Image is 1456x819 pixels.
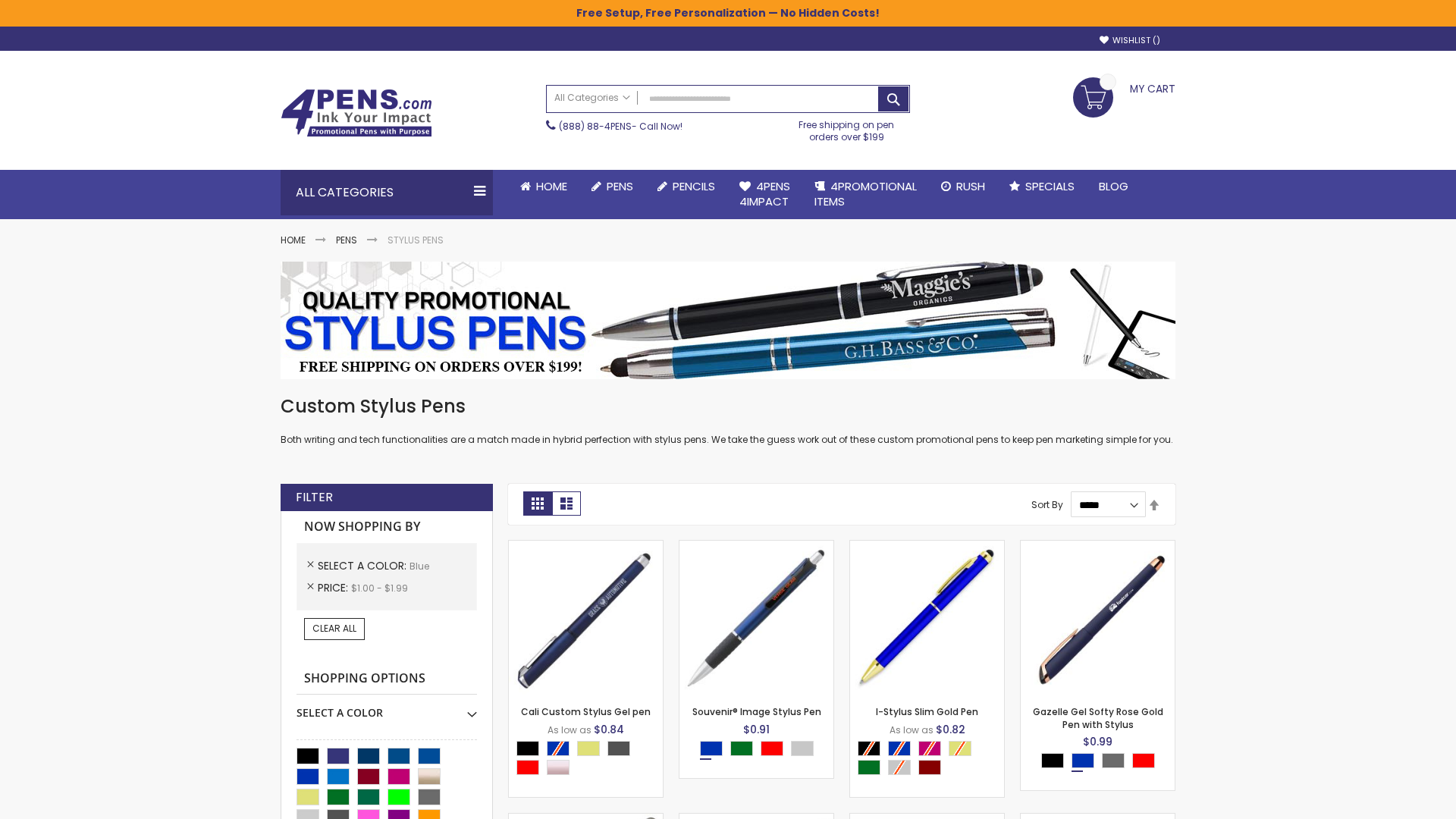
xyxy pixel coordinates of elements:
[388,234,444,246] strong: Stylus Pens
[312,622,356,635] span: Clear All
[858,741,1004,779] div: Select A Color
[727,170,802,219] a: 4Pens4impact
[577,741,600,756] div: Gold
[579,170,645,203] a: Pens
[1021,541,1175,695] img: Gazelle Gel Softy Rose Gold Pen with Stylus-Blue
[297,695,477,720] div: Select A Color
[607,178,633,194] span: Pens
[679,540,833,553] a: Souvenir® Image Stylus Pen-Blue
[1087,170,1141,203] a: Blog
[858,760,880,775] div: Green
[297,663,477,695] strong: Shopping Options
[1072,753,1094,768] div: Blue
[918,760,941,775] div: Wine
[1099,178,1128,194] span: Blog
[645,170,727,203] a: Pencils
[559,120,682,133] span: - Call Now!
[1025,178,1075,194] span: Specials
[1132,753,1155,768] div: Red
[876,705,978,718] a: I-Stylus Slim Gold Pen
[1041,753,1064,768] div: Black
[692,705,821,718] a: Souvenir® Image Stylus Pen
[336,234,357,246] a: Pens
[523,491,552,516] strong: Grid
[516,741,539,756] div: Black
[304,618,365,639] a: Clear All
[509,540,663,553] a: Cali Custom Stylus Gel pen-Blue
[802,170,929,219] a: 4PROMOTIONALITEMS
[936,722,965,737] span: $0.82
[761,741,783,756] div: Red
[297,511,477,543] strong: Now Shopping by
[318,558,409,573] span: Select A Color
[1102,753,1125,768] div: Grey
[739,178,790,209] span: 4Pens 4impact
[850,540,1004,553] a: I-Stylus Slim Gold-Blue
[281,262,1175,379] img: Stylus Pens
[559,120,632,133] a: (888) 88-4PENS
[814,178,917,209] span: 4PROMOTIONAL ITEMS
[508,170,579,203] a: Home
[890,723,934,736] span: As low as
[281,234,306,246] a: Home
[521,705,651,718] a: Cali Custom Stylus Gel pen
[783,113,911,143] div: Free shipping on pen orders over $199
[1031,498,1063,511] label: Sort By
[516,760,539,775] div: Red
[548,723,591,736] span: As low as
[281,170,493,215] div: All Categories
[700,741,821,760] div: Select A Color
[956,178,985,194] span: Rush
[1033,705,1163,730] a: Gazelle Gel Softy Rose Gold Pen with Stylus
[509,541,663,695] img: Cali Custom Stylus Gel pen-Blue
[409,560,429,573] span: Blue
[730,741,753,756] div: Green
[594,722,624,737] span: $0.84
[679,541,833,695] img: Souvenir® Image Stylus Pen-Blue
[281,89,432,137] img: 4Pens Custom Pens and Promotional Products
[743,722,770,737] span: $0.91
[929,170,997,203] a: Rush
[1021,540,1175,553] a: Gazelle Gel Softy Rose Gold Pen with Stylus-Blue
[516,741,663,779] div: Select A Color
[791,741,814,756] div: Silver
[1041,753,1163,772] div: Select A Color
[296,489,333,506] strong: Filter
[547,86,638,111] a: All Categories
[607,741,630,756] div: Gunmetal
[673,178,715,194] span: Pencils
[1100,35,1160,46] a: Wishlist
[351,582,408,595] span: $1.00 - $1.99
[547,760,570,775] div: Rose Gold
[554,92,630,104] span: All Categories
[281,394,1175,419] h1: Custom Stylus Pens
[700,741,723,756] div: Blue
[318,580,351,595] span: Price
[997,170,1087,203] a: Specials
[536,178,567,194] span: Home
[850,541,1004,695] img: I-Stylus Slim Gold-Blue
[281,394,1175,447] div: Both writing and tech functionalities are a match made in hybrid perfection with stylus pens. We ...
[1083,734,1112,749] span: $0.99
